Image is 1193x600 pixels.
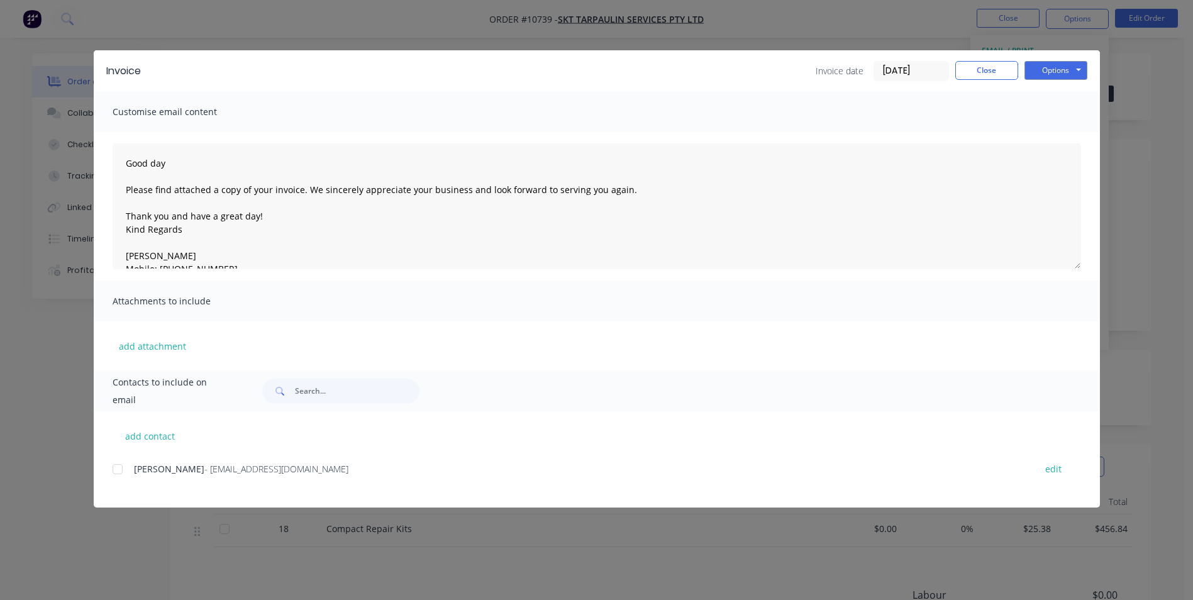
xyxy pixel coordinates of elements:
span: Invoice date [816,64,863,77]
button: Close [955,61,1018,80]
span: Customise email content [113,103,251,121]
textarea: Good day Please find attached a copy of your invoice. We sincerely appreciate your business and l... [113,143,1081,269]
span: - [EMAIL_ADDRESS][DOMAIN_NAME] [204,463,348,475]
span: Contacts to include on email [113,374,231,409]
button: add contact [113,426,188,445]
button: Options [1024,61,1087,80]
button: add attachment [113,336,192,355]
button: edit [1038,460,1069,477]
span: Attachments to include [113,292,251,310]
div: Invoice [106,64,141,79]
input: Search... [295,379,419,404]
span: [PERSON_NAME] [134,463,204,475]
